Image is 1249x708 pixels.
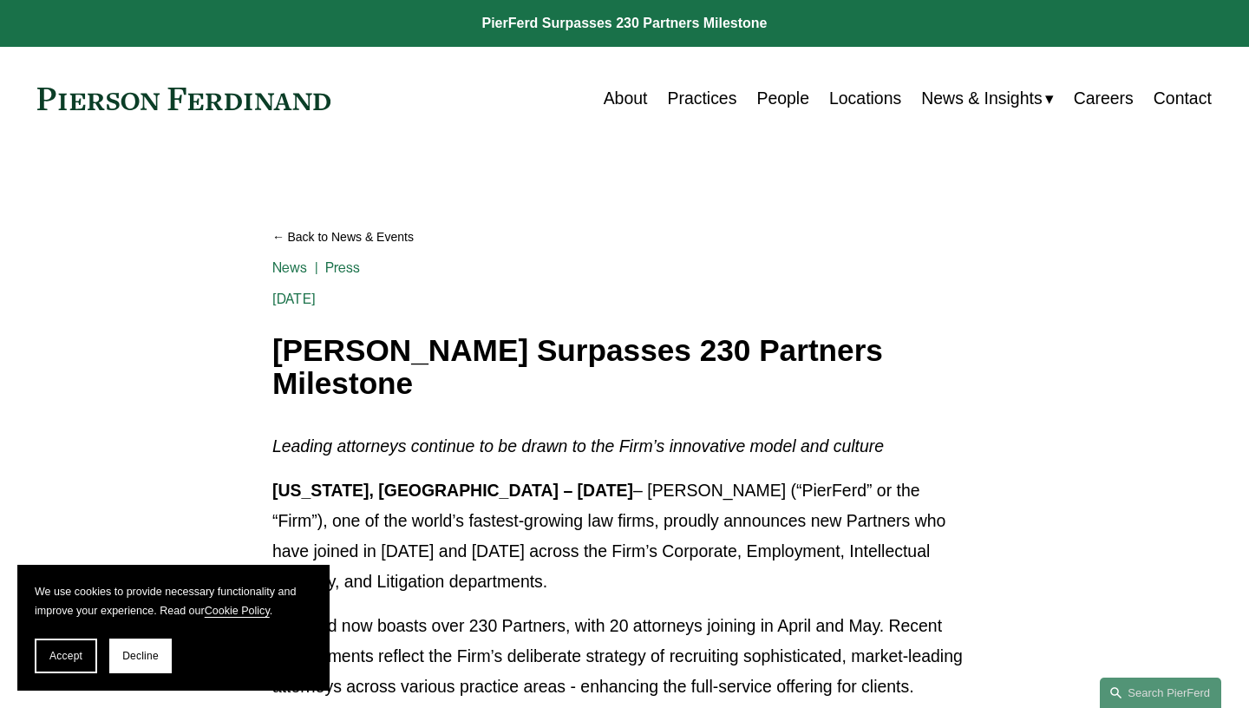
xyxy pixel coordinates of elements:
[109,639,172,673] button: Decline
[325,259,361,276] a: Press
[272,334,977,401] h1: [PERSON_NAME] Surpasses 230 Partners Milestone
[272,436,884,456] em: Leading attorneys continue to be drawn to the Firm’s innovative model and culture
[829,82,901,115] a: Locations
[1100,678,1221,708] a: Search this site
[1154,82,1212,115] a: Contact
[35,639,97,673] button: Accept
[35,582,312,621] p: We use cookies to provide necessary functionality and improve your experience. Read our .
[667,82,736,115] a: Practices
[272,291,316,307] span: [DATE]
[921,83,1042,114] span: News & Insights
[272,611,977,702] p: PierFerd now boasts over 230 Partners, with 20 attorneys joining in April and May. Recent appoint...
[272,222,977,252] a: Back to News & Events
[272,475,977,597] p: – [PERSON_NAME] (“PierFerd” or the “Firm”), one of the world’s fastest-growing law firms, proudly...
[272,259,308,276] a: News
[17,565,330,691] section: Cookie banner
[49,650,82,662] span: Accept
[205,605,270,617] a: Cookie Policy
[122,650,159,662] span: Decline
[756,82,809,115] a: People
[272,481,633,500] strong: [US_STATE], [GEOGRAPHIC_DATA] – [DATE]
[604,82,648,115] a: About
[921,82,1053,115] a: folder dropdown
[1074,82,1134,115] a: Careers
